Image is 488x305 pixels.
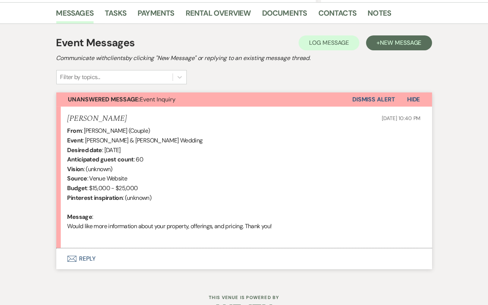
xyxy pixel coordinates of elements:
[56,92,352,107] button: Unanswered Message:Event Inquiry
[56,35,135,51] h1: Event Messages
[138,7,174,23] a: Payments
[68,95,140,103] strong: Unanswered Message:
[395,92,432,107] button: Hide
[67,174,87,182] b: Source
[309,39,349,47] span: Log Message
[380,39,421,47] span: New Message
[67,194,123,202] b: Pinterest inspiration
[67,155,134,163] b: Anticipated guest count
[67,126,421,240] div: : [PERSON_NAME] (Couple) : [PERSON_NAME] & [PERSON_NAME] Wedding : [DATE] : 60 : (unknown) : Venu...
[56,54,432,63] h2: Communicate with clients by clicking "New Message" or replying to an existing message thread.
[318,7,357,23] a: Contacts
[67,146,102,154] b: Desired date
[56,248,432,269] button: Reply
[262,7,307,23] a: Documents
[352,92,395,107] button: Dismiss Alert
[56,7,94,23] a: Messages
[186,7,251,23] a: Rental Overview
[67,165,84,173] b: Vision
[67,127,82,135] b: From
[68,95,176,103] span: Event Inquiry
[105,7,126,23] a: Tasks
[67,114,127,123] h5: [PERSON_NAME]
[299,35,359,50] button: Log Message
[368,7,391,23] a: Notes
[407,95,420,103] span: Hide
[67,136,83,144] b: Event
[60,73,100,82] div: Filter by topics...
[382,115,421,122] span: [DATE] 10:40 PM
[67,213,92,221] b: Message
[67,184,87,192] b: Budget
[366,35,432,50] button: +New Message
